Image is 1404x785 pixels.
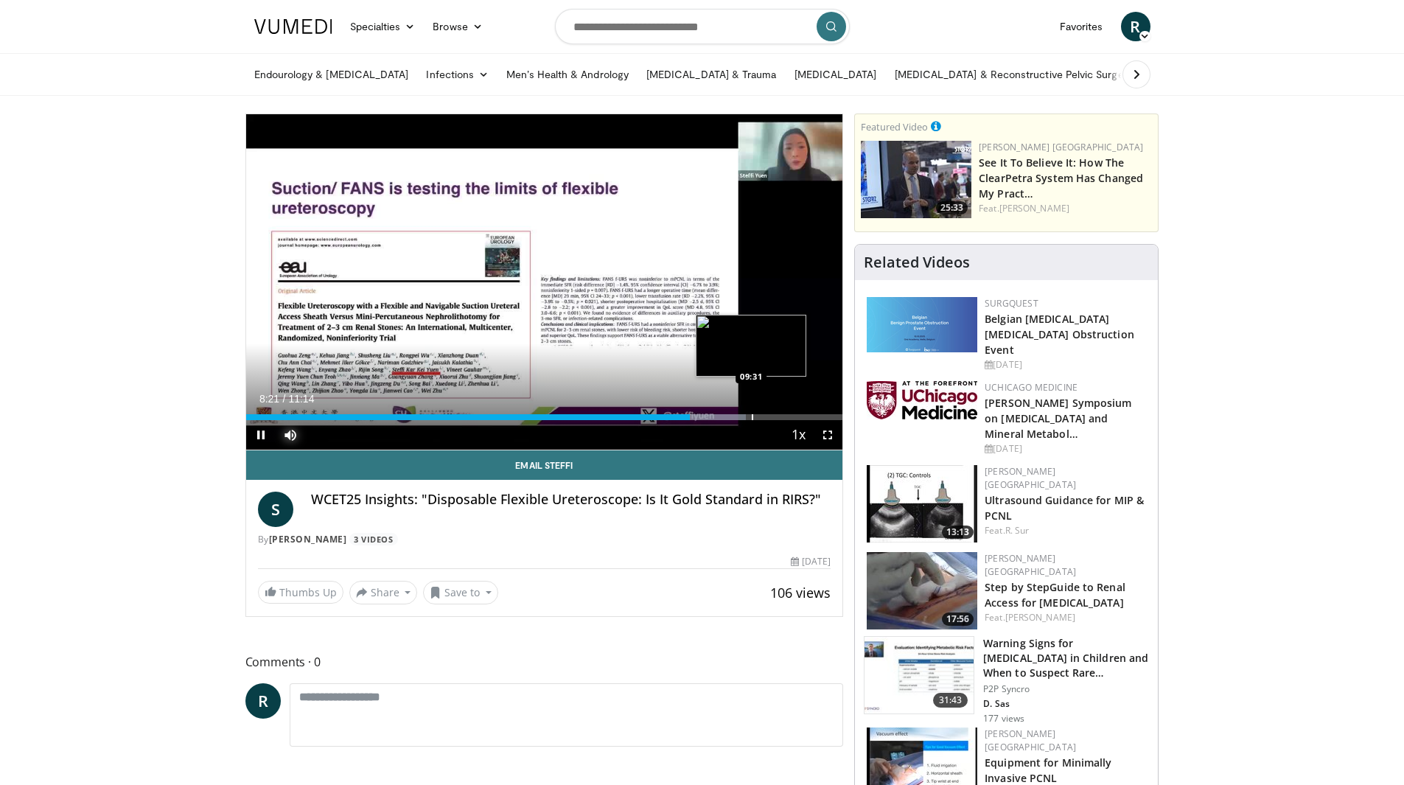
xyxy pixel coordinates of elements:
[288,393,314,405] span: 11:14
[269,533,347,545] a: [PERSON_NAME]
[423,581,498,604] button: Save to
[867,465,977,542] a: 13:13
[349,533,398,545] a: 3 Videos
[985,728,1076,753] a: [PERSON_NAME] [GEOGRAPHIC_DATA]
[985,580,1125,610] a: Step by StepGuide to Renal Access for [MEDICAL_DATA]
[985,442,1146,456] div: [DATE]
[254,19,332,34] img: VuMedi Logo
[417,60,497,89] a: Infections
[985,312,1134,357] a: Belgian [MEDICAL_DATA] [MEDICAL_DATA] Obstruction Event
[258,492,293,527] a: S
[983,713,1024,725] p: 177 views
[985,465,1076,491] a: [PERSON_NAME] [GEOGRAPHIC_DATA]
[983,683,1149,695] p: P2P Syncro
[283,393,286,405] span: /
[979,202,1152,215] div: Feat.
[867,297,977,352] img: 08d442d2-9bc4-4584-b7ef-4efa69e0f34c.png.150x105_q85_autocrop_double_scale_upscale_version-0.2.png
[276,420,305,450] button: Mute
[245,683,281,719] a: R
[861,120,928,133] small: Featured Video
[861,141,971,218] img: 47196b86-3779-4b90-b97e-820c3eda9b3b.150x105_q85_crop-smart_upscale.jpg
[245,60,418,89] a: Endourology & [MEDICAL_DATA]
[1121,12,1150,41] a: R
[1051,12,1112,41] a: Favorites
[258,533,831,546] div: By
[341,12,425,41] a: Specialties
[246,450,843,480] a: Email Steffi
[783,420,813,450] button: Playback Rate
[933,693,968,708] span: 31:43
[258,581,343,604] a: Thumbs Up
[985,381,1078,394] a: UChicago Medicine
[983,636,1149,680] h3: Warning Signs for [MEDICAL_DATA] in Children and When to Suspect Rare…
[1005,524,1030,537] a: R. Sur
[246,114,843,450] video-js: Video Player
[979,141,1143,153] a: [PERSON_NAME] [GEOGRAPHIC_DATA]
[942,526,974,539] span: 13:13
[245,652,844,671] span: Comments 0
[979,156,1143,200] a: See It To Believe It: How The ClearPetra System Has Changed My Pract…
[983,698,1149,710] p: D. Sas
[865,637,974,714] img: b1bc6859-4bdd-4be1-8442-b8b8c53ce8a1.150x105_q85_crop-smart_upscale.jpg
[813,420,842,450] button: Fullscreen
[1005,611,1075,624] a: [PERSON_NAME]
[985,756,1111,785] a: Equipment for Minimally Invasive PCNL
[985,611,1146,624] div: Feat.
[985,358,1146,371] div: [DATE]
[942,613,974,626] span: 17:56
[786,60,886,89] a: [MEDICAL_DATA]
[311,492,831,508] h4: WCET25 Insights: "Disposable Flexible Ureteroscope: Is It Gold Standard in RIRS?"
[867,381,977,419] img: 5f87bdfb-7fdf-48f0-85f3-b6bcda6427bf.jpg.150x105_q85_autocrop_double_scale_upscale_version-0.2.jpg
[497,60,638,89] a: Men’s Health & Andrology
[349,581,418,604] button: Share
[999,202,1069,214] a: [PERSON_NAME]
[246,420,276,450] button: Pause
[886,60,1142,89] a: [MEDICAL_DATA] & Reconstructive Pelvic Surgery
[555,9,850,44] input: Search topics, interventions
[864,636,1149,725] a: 31:43 Warning Signs for [MEDICAL_DATA] in Children and When to Suspect Rare… P2P Syncro D. Sas 17...
[861,141,971,218] a: 25:33
[985,396,1131,441] a: [PERSON_NAME] Symposium on [MEDICAL_DATA] and Mineral Metabol…
[867,552,977,629] a: 17:56
[936,201,968,214] span: 25:33
[985,493,1144,523] a: Ultrasound Guidance for MIP & PCNL
[791,555,831,568] div: [DATE]
[864,254,970,271] h4: Related Videos
[424,12,492,41] a: Browse
[985,552,1076,578] a: [PERSON_NAME] [GEOGRAPHIC_DATA]
[259,393,279,405] span: 8:21
[985,297,1038,310] a: Surgquest
[696,315,806,377] img: image.jpeg
[246,414,843,420] div: Progress Bar
[867,465,977,542] img: ae74b246-eda0-4548-a041-8444a00e0b2d.150x105_q85_crop-smart_upscale.jpg
[985,524,1146,537] div: Feat.
[770,584,831,601] span: 106 views
[867,552,977,629] img: be78edef-9c83-4ca4-81c3-bb590ce75b9a.150x105_q85_crop-smart_upscale.jpg
[638,60,786,89] a: [MEDICAL_DATA] & Trauma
